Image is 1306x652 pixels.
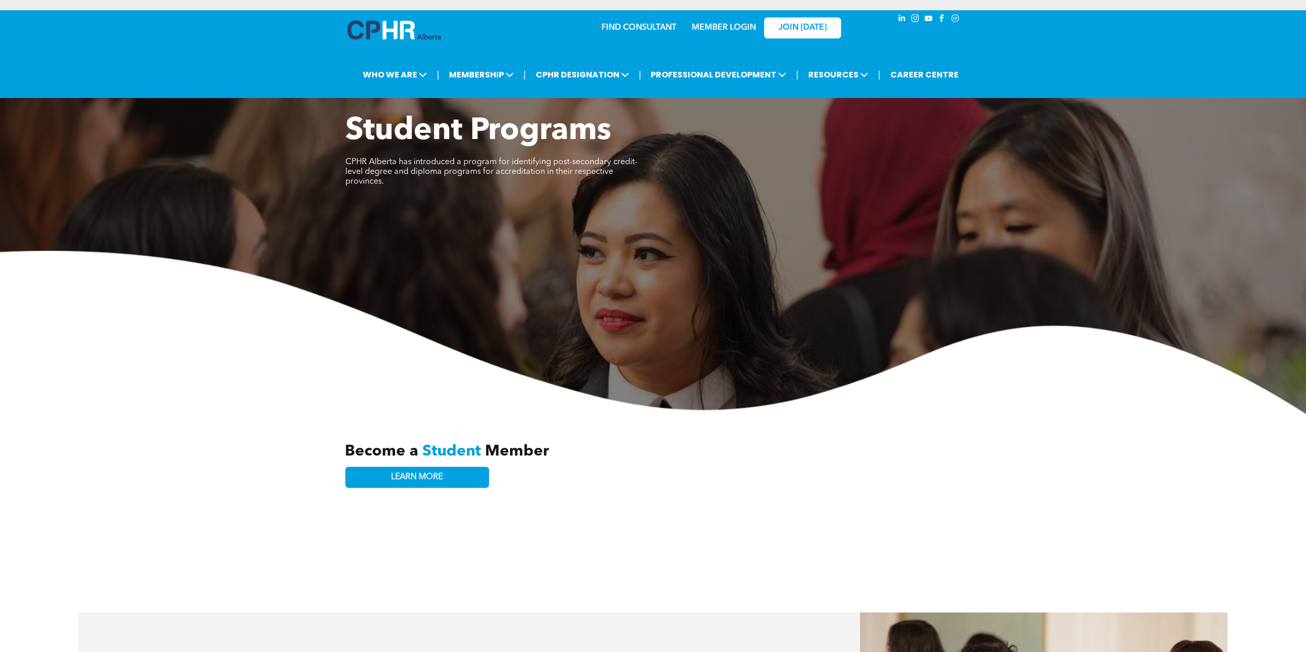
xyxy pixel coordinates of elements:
span: Member [485,444,549,459]
span: CPHR DESIGNATION [533,65,632,84]
span: Student Programs [345,116,611,147]
li: | [639,64,641,85]
a: CAREER CENTRE [887,65,962,84]
li: | [796,64,798,85]
span: LEARN MORE [391,472,443,482]
li: | [878,64,881,85]
a: facebook [937,13,948,27]
img: A blue and white logo for cp alberta [347,21,441,39]
a: instagram [910,13,921,27]
span: CPHR Alberta has introduced a program for identifying post-secondary credit-level degree and dipl... [345,158,637,186]
span: PROFESSIONAL DEVELOPMENT [648,65,789,84]
span: Become a [345,444,418,459]
a: linkedin [896,13,908,27]
a: MEMBER LOGIN [692,24,756,32]
li: | [437,64,439,85]
span: JOIN [DATE] [778,23,827,33]
li: | [523,64,526,85]
a: JOIN [DATE] [764,17,841,38]
span: WHO WE ARE [360,65,430,84]
a: youtube [923,13,934,27]
a: Social network [950,13,961,27]
a: LEARN MORE [345,467,489,488]
a: FIND CONSULTANT [601,24,676,32]
span: RESOURCES [805,65,871,84]
span: MEMBERSHIP [446,65,517,84]
span: Student [422,444,481,459]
